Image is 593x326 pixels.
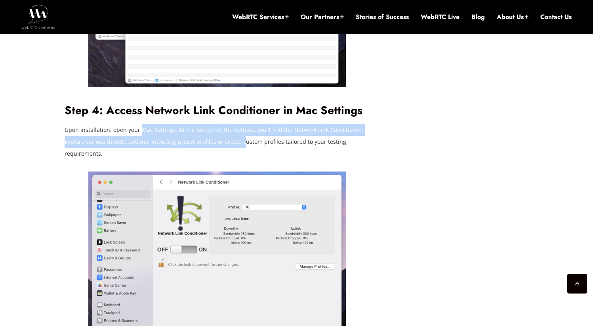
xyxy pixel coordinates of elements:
img: WebRTC.ventures [21,5,55,29]
p: Upon installation, open your Mac Settings. At the bottom of the options, you’ll find the Network ... [65,124,370,160]
a: About Us [497,13,528,21]
a: WebRTC Services [232,13,289,21]
a: Stories of Success [356,13,409,21]
a: Blog [471,13,485,21]
a: Our Partners [301,13,344,21]
h2: Step 4: Access Network Link Conditioner in Mac Settings [65,104,370,118]
a: Contact Us [540,13,572,21]
a: WebRTC Live [421,13,460,21]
